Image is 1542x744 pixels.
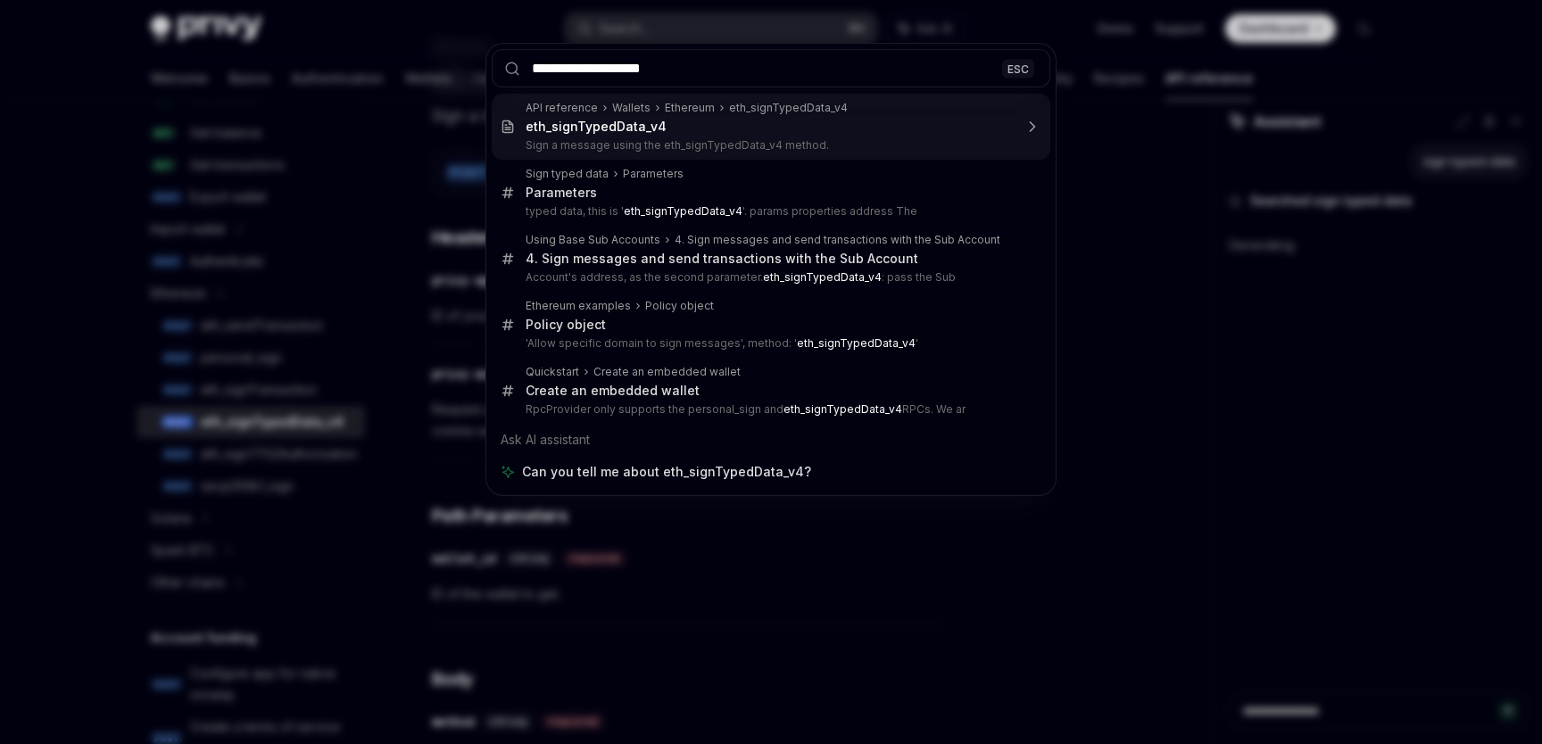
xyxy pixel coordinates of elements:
[645,299,714,313] div: Policy object
[763,270,882,284] b: eth_signTypedData_v4
[675,233,1000,247] div: 4. Sign messages and send transactions with the Sub Account
[797,336,916,350] b: eth_signTypedData_v4
[526,185,597,201] div: Parameters
[624,204,742,218] b: eth_signTypedData_v4
[729,101,848,115] div: eth_signTypedData_v4
[526,336,1013,351] p: 'Allow specific domain to sign messages', method: ' '
[526,317,606,333] div: Policy object
[526,251,918,267] div: 4. Sign messages and send transactions with the Sub Account
[665,101,715,115] div: Ethereum
[526,138,1013,153] p: Sign a message using the eth_signTypedData_v4 method.
[526,299,631,313] div: Ethereum examples
[612,101,651,115] div: Wallets
[526,233,660,247] div: Using Base Sub Accounts
[526,204,1013,219] p: typed data, this is ' '. params properties address The
[526,383,700,399] div: Create an embedded wallet
[623,167,684,181] div: Parameters
[526,167,609,181] div: Sign typed data
[526,119,667,134] b: eth_signTypedData_v4
[526,402,1013,417] p: RpcProvider only supports the personal_sign and RPCs. We ar
[526,365,579,379] div: Quickstart
[522,463,811,481] span: Can you tell me about eth_signTypedData_v4?
[783,402,902,416] b: eth_signTypedData_v4
[593,365,741,379] div: Create an embedded wallet
[492,424,1050,456] div: Ask AI assistant
[526,270,1013,285] p: Account's address, as the second parameter. : pass the Sub
[526,101,598,115] div: API reference
[1002,59,1034,78] div: ESC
